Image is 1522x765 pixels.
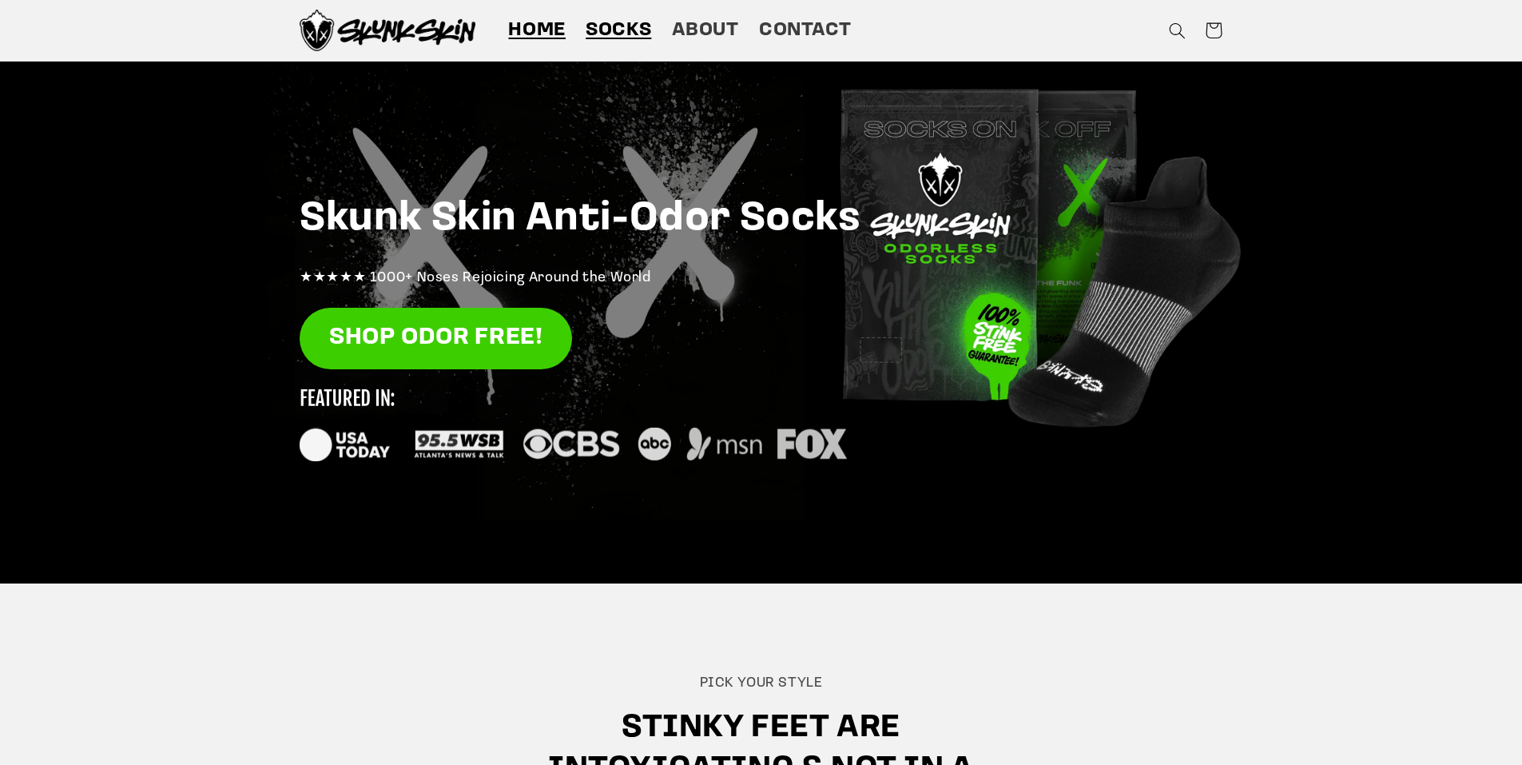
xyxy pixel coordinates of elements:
[499,8,576,53] a: Home
[300,389,847,461] img: new_featured_logos_1_small.svg
[1158,12,1195,49] summary: Search
[300,199,861,240] strong: Skunk Skin Anti-Odor Socks
[576,8,662,53] a: Socks
[300,266,1222,292] p: ★★★★★ 1000+ Noses Rejoicing Around the World
[759,18,851,43] span: Contact
[672,18,739,43] span: About
[300,10,475,51] img: Skunk Skin Anti-Odor Socks.
[300,308,572,369] a: SHOP ODOR FREE!
[586,18,651,43] span: Socks
[502,675,1021,693] h3: Pick your style
[749,8,861,53] a: Contact
[662,8,749,53] a: About
[508,18,566,43] span: Home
